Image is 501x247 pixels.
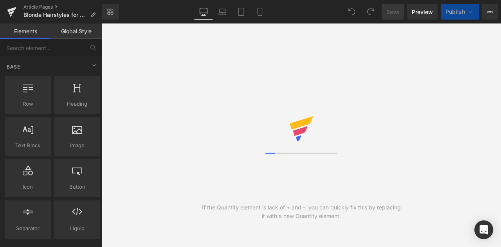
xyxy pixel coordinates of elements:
[7,183,49,191] span: Icon
[56,100,98,108] span: Heading
[407,4,438,20] a: Preview
[250,4,269,20] a: Mobile
[7,224,49,233] span: Separator
[6,63,21,70] span: Base
[412,8,433,16] span: Preview
[7,100,49,108] span: Row
[51,23,102,39] a: Global Style
[482,4,498,20] button: More
[7,141,49,150] span: Text Block
[23,12,87,18] span: Blonde Hairstyles for All Hair Lengths
[201,203,401,220] div: If the Quantity element is lack of + and -, you can quickly fix this by replacing it with a new Q...
[232,4,250,20] a: Tablet
[23,4,102,10] a: Article Pages
[213,4,232,20] a: Laptop
[56,141,98,150] span: Image
[344,4,360,20] button: Undo
[56,224,98,233] span: Liquid
[56,183,98,191] span: Button
[441,4,479,20] button: Publish
[363,4,378,20] button: Redo
[102,4,119,20] a: New Library
[474,220,493,239] div: Open Intercom Messenger
[194,4,213,20] a: Desktop
[386,8,399,16] span: Save
[445,9,465,15] span: Publish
